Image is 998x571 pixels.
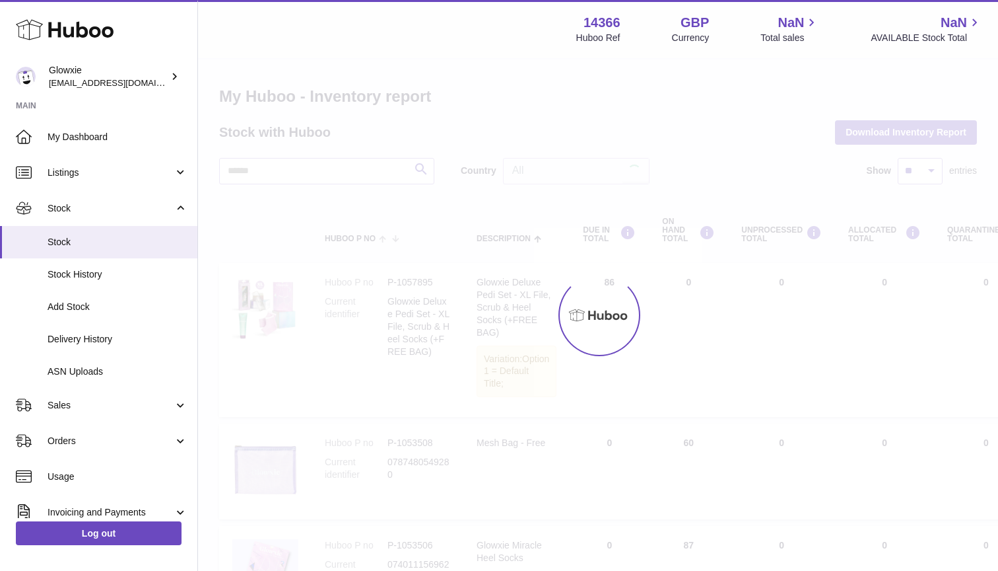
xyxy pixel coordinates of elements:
[48,301,187,313] span: Add Stock
[49,77,194,88] span: [EMAIL_ADDRESS][DOMAIN_NAME]
[871,14,982,44] a: NaN AVAILABLE Stock Total
[48,268,187,281] span: Stock History
[16,521,182,545] a: Log out
[16,67,36,87] img: suraj@glowxie.com
[760,14,819,44] a: NaN Total sales
[760,32,819,44] span: Total sales
[941,14,967,32] span: NaN
[48,471,187,483] span: Usage
[48,435,174,447] span: Orders
[48,333,187,346] span: Delivery History
[672,32,710,44] div: Currency
[681,14,709,32] strong: GBP
[778,14,804,32] span: NaN
[871,32,982,44] span: AVAILABLE Stock Total
[48,202,174,215] span: Stock
[583,14,620,32] strong: 14366
[48,131,187,143] span: My Dashboard
[48,399,174,412] span: Sales
[576,32,620,44] div: Huboo Ref
[48,365,187,378] span: ASN Uploads
[48,236,187,248] span: Stock
[49,64,168,89] div: Glowxie
[48,506,174,519] span: Invoicing and Payments
[48,167,174,179] span: Listings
